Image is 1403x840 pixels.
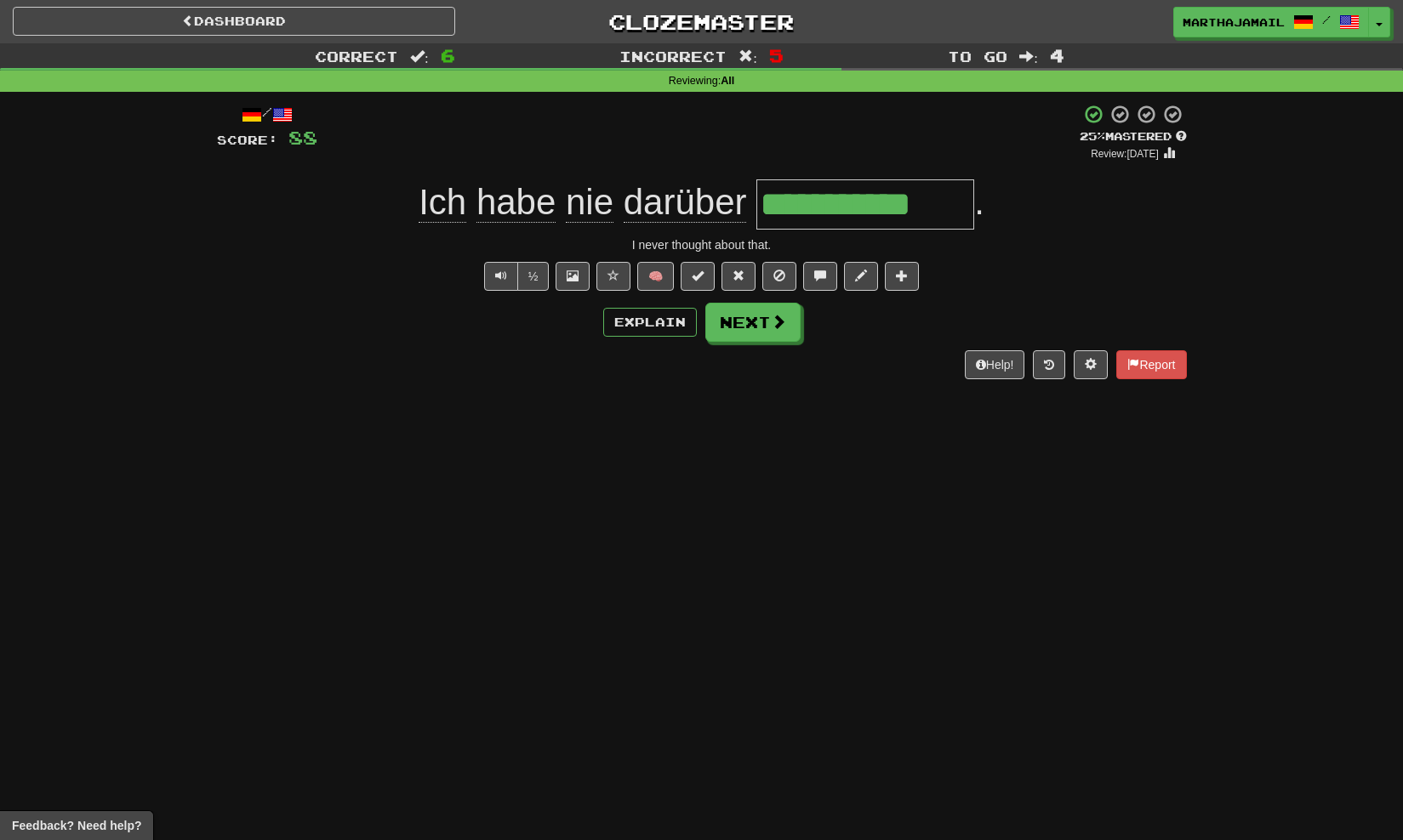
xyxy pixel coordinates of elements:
button: Edit sentence (alt+d) [844,262,878,291]
span: : [1019,49,1038,64]
span: 25 % [1080,129,1105,143]
button: Next [705,303,801,342]
button: ½ [517,262,550,291]
button: Favorite sentence (alt+f) [596,262,630,291]
button: Report [1116,350,1186,379]
button: Add to collection (alt+a) [885,262,919,291]
span: 6 [441,45,455,65]
div: / [217,104,317,125]
div: Mastered [1080,129,1187,145]
button: Set this sentence to 100% Mastered (alt+m) [681,262,715,291]
span: . [974,182,984,222]
button: Discuss sentence (alt+u) [803,262,837,291]
button: Explain [603,308,697,337]
span: Correct [315,48,398,65]
span: habe [476,182,556,223]
button: Reset to 0% Mastered (alt+r) [721,262,756,291]
span: Ich [419,182,466,223]
span: Score: [217,133,278,147]
span: To go [948,48,1007,65]
span: Open feedback widget [12,817,141,834]
span: / [1322,14,1331,26]
strong: All [721,75,734,87]
button: Show image (alt+x) [556,262,590,291]
span: : [410,49,429,64]
span: Incorrect [619,48,727,65]
div: I never thought about that. [217,236,1187,253]
button: 🧠 [637,262,674,291]
div: Text-to-speech controls [481,262,550,291]
span: 5 [769,45,784,65]
button: Play sentence audio (ctl+space) [484,262,518,291]
small: Review: [DATE] [1091,148,1159,160]
a: marthajamail / [1173,7,1369,37]
span: nie [566,182,613,223]
span: marthajamail [1183,14,1285,30]
a: Clozemaster [481,7,923,37]
span: 4 [1050,45,1064,65]
a: Dashboard [13,7,455,36]
button: Ignore sentence (alt+i) [762,262,796,291]
button: Round history (alt+y) [1033,350,1065,379]
span: darüber [624,182,747,223]
span: 88 [288,127,317,148]
button: Help! [965,350,1025,379]
span: : [739,49,757,64]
